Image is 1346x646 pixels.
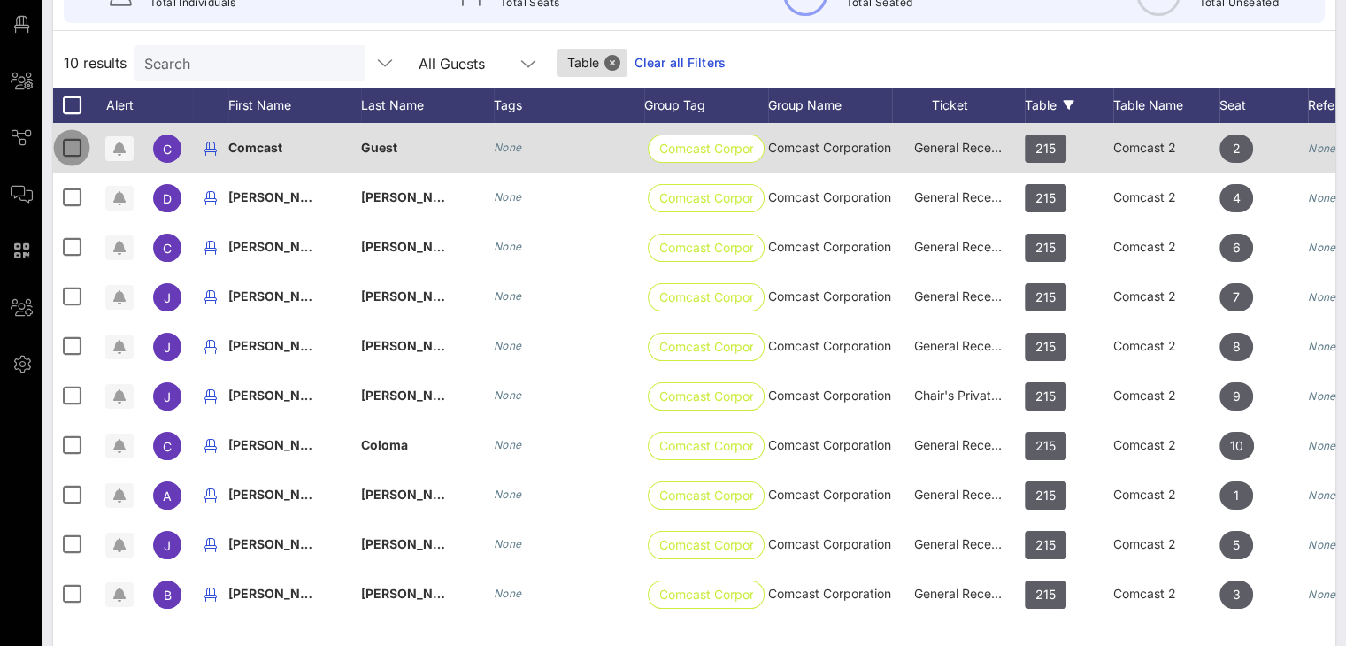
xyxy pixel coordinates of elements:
span: [PERSON_NAME] [361,487,465,502]
span: [PERSON_NAME] [361,288,465,304]
span: Comcast Corporation [768,288,891,304]
span: General Reception [914,536,1020,551]
span: Comcast Corporation [768,388,891,403]
span: 215 [1035,135,1056,163]
span: [PERSON_NAME] [361,536,465,551]
i: None [494,537,522,550]
span: J [164,538,171,553]
span: General Reception [914,338,1020,353]
span: [PERSON_NAME] [361,239,465,254]
div: Comcast 2 [1113,519,1219,569]
span: Comcast Corporation [768,586,891,601]
span: Comcast Corporati… [659,482,753,509]
span: [PERSON_NAME] [228,487,333,502]
span: [PERSON_NAME] [228,189,333,204]
div: Comcast 2 [1113,222,1219,272]
span: Guest [361,140,397,155]
span: 215 [1035,184,1056,212]
span: C [163,439,172,454]
div: Comcast 2 [1113,569,1219,619]
span: 2 [1233,135,1241,163]
span: Comcast Corporation [768,140,891,155]
i: None [1308,142,1336,155]
span: C [163,241,172,256]
i: None [1308,241,1336,254]
span: [PERSON_NAME] [228,586,333,601]
div: First Name [228,88,361,123]
span: [PERSON_NAME] [228,388,333,403]
span: 6 [1233,234,1241,262]
i: None [494,190,522,204]
i: None [494,488,522,501]
span: 8 [1233,333,1241,361]
span: Comcast Corporation [768,338,891,353]
span: D [163,191,172,206]
i: None [1308,488,1336,502]
span: Comcast Corporati… [659,235,753,261]
div: Comcast 2 [1113,272,1219,321]
span: Comcast Corporation [768,239,891,254]
span: Comcast Corporati… [659,334,753,360]
i: None [494,388,522,402]
span: [PERSON_NAME] [361,586,465,601]
span: Comcast Corporation [768,487,891,502]
a: Clear all Filters [635,53,726,73]
span: Comcast Corporati… [659,383,753,410]
span: Comcast Corporati… [659,185,753,211]
div: Seat [1219,88,1308,123]
span: General Reception [914,189,1020,204]
span: General Reception [914,239,1020,254]
div: Alert [97,88,142,123]
div: All Guests [419,56,485,72]
div: Ticket [892,88,1025,123]
i: None [1308,290,1336,304]
div: Comcast 2 [1113,173,1219,222]
i: None [494,587,522,600]
div: Last Name [361,88,494,123]
span: 215 [1035,432,1056,460]
span: Coloma [361,437,408,452]
span: [PERSON_NAME] [228,437,333,452]
span: [PERSON_NAME] [361,338,465,353]
span: Comcast [228,140,282,155]
span: Comcast Corporation [768,189,891,204]
span: 215 [1035,333,1056,361]
span: 215 [1035,283,1056,311]
div: Comcast 2 [1113,371,1219,420]
span: General Reception [914,487,1020,502]
button: Close [604,55,620,71]
span: [PERSON_NAME] [228,338,333,353]
span: Comcast Corporation [768,536,891,551]
span: 10 [1230,432,1243,460]
span: 5 [1233,531,1240,559]
div: Tags [494,88,644,123]
span: 215 [1035,382,1056,411]
span: [PERSON_NAME] [228,288,333,304]
span: 10 results [64,52,127,73]
div: All Guests [408,45,550,81]
i: None [1308,538,1336,551]
span: [PERSON_NAME] [228,239,333,254]
div: Table Name [1113,88,1219,123]
span: 215 [1035,531,1056,559]
div: Comcast 2 [1113,123,1219,173]
span: B [164,588,172,603]
span: General Reception [914,288,1020,304]
i: None [494,438,522,451]
i: None [1308,340,1336,353]
span: General Reception [914,140,1020,155]
span: 3 [1233,581,1241,609]
span: 9 [1233,382,1241,411]
span: [PERSON_NAME] [361,388,465,403]
i: None [1308,588,1336,601]
span: 4 [1233,184,1241,212]
span: 1 [1234,481,1239,510]
i: None [494,141,522,154]
span: Comcast Corporati… [659,284,753,311]
i: None [1308,389,1336,403]
span: J [164,290,171,305]
div: Comcast 2 [1113,420,1219,470]
i: None [1308,439,1336,452]
div: Comcast 2 [1113,321,1219,371]
span: Comcast Corporati… [659,581,753,608]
